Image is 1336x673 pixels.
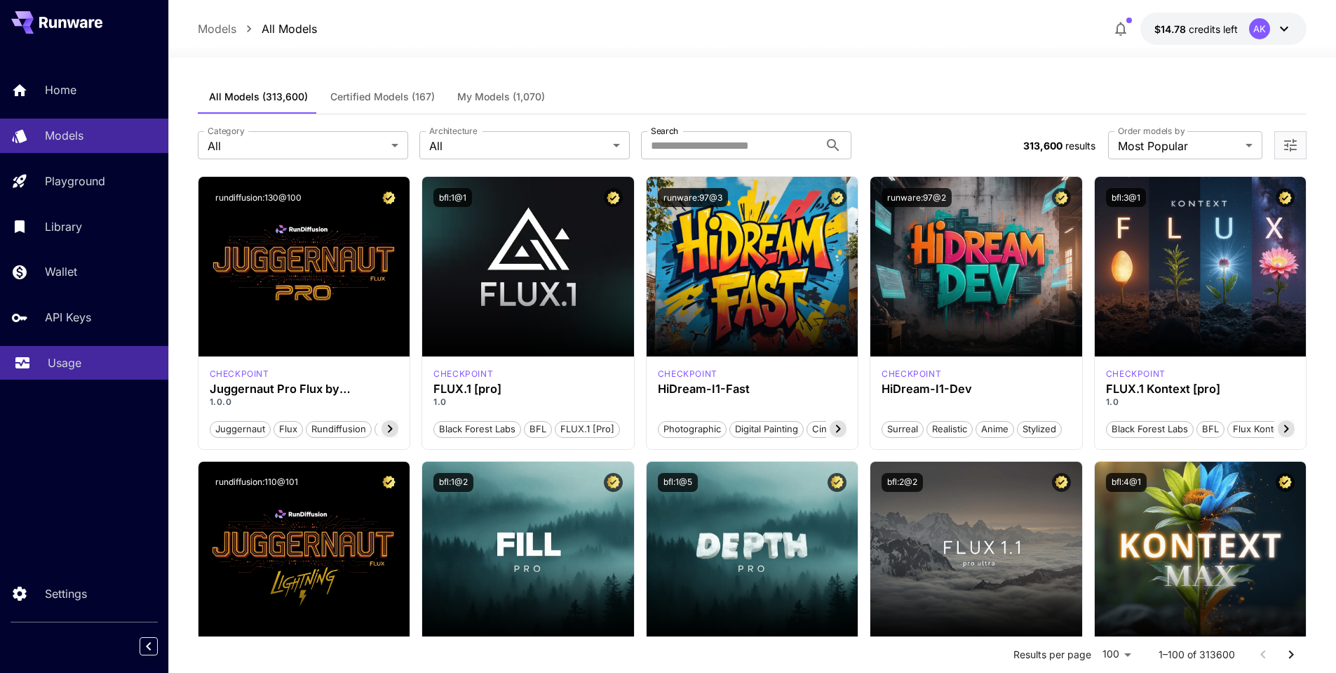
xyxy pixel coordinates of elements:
[1276,473,1295,492] button: Certified Model – Vetted for best performance and includes a commercial license.
[1107,422,1193,437] span: Black Forest Labs
[1106,382,1295,396] h3: FLUX.1 Kontext [pro]
[1106,396,1295,408] p: 1.0
[882,188,952,207] button: runware:97@2
[882,382,1071,396] h3: HiDream-I1-Dev
[433,420,521,438] button: Black Forest Labs
[429,138,607,154] span: All
[1023,140,1062,152] span: 313,600
[45,263,77,280] p: Wallet
[1159,648,1235,662] p: 1–100 of 313600
[274,420,303,438] button: flux
[525,422,551,437] span: BFL
[659,422,726,437] span: Photographic
[882,420,924,438] button: Surreal
[45,81,76,98] p: Home
[1276,188,1295,207] button: Certified Model – Vetted for best performance and includes a commercial license.
[730,422,803,437] span: Digital Painting
[45,218,82,235] p: Library
[210,382,399,396] h3: Juggernaut Pro Flux by RunDiffusion
[210,188,307,207] button: rundiffusion:130@100
[976,420,1014,438] button: Anime
[45,127,83,144] p: Models
[48,354,81,371] p: Usage
[379,473,398,492] button: Certified Model – Vetted for best performance and includes a commercial license.
[882,368,941,380] div: HiDream Dev
[433,473,473,492] button: bfl:1@2
[658,368,717,380] div: HiDream Fast
[433,382,623,396] h3: FLUX.1 [pro]
[375,422,400,437] span: pro
[1052,188,1071,207] button: Certified Model – Vetted for best performance and includes a commercial license.
[375,420,400,438] button: pro
[555,422,619,437] span: FLUX.1 [pro]
[45,585,87,602] p: Settings
[1154,23,1189,35] span: $14.78
[1227,420,1293,438] button: Flux Kontext
[1017,420,1062,438] button: Stylized
[1018,422,1061,437] span: Stylized
[927,422,972,437] span: Realistic
[1197,422,1224,437] span: BFL
[306,420,372,438] button: rundiffusion
[208,138,386,154] span: All
[210,420,271,438] button: juggernaut
[45,173,105,189] p: Playground
[1052,473,1071,492] button: Certified Model – Vetted for best performance and includes a commercial license.
[379,188,398,207] button: Certified Model – Vetted for best performance and includes a commercial license.
[658,382,847,396] h3: HiDream-I1-Fast
[210,368,269,380] div: FLUX.1 D
[306,422,371,437] span: rundiffusion
[976,422,1013,437] span: Anime
[210,396,399,408] p: 1.0.0
[604,473,623,492] button: Certified Model – Vetted for best performance and includes a commercial license.
[604,188,623,207] button: Certified Model – Vetted for best performance and includes a commercial license.
[434,422,520,437] span: Black Forest Labs
[210,473,304,492] button: rundiffusion:110@101
[555,420,620,438] button: FLUX.1 [pro]
[429,125,477,137] label: Architecture
[150,634,168,659] div: Collapse sidebar
[433,368,493,380] p: checkpoint
[1118,138,1240,154] span: Most Popular
[1282,137,1299,154] button: Open more filters
[828,473,846,492] button: Certified Model – Vetted for best performance and includes a commercial license.
[433,396,623,408] p: 1.0
[658,368,717,380] p: checkpoint
[1277,641,1305,669] button: Go to next page
[828,188,846,207] button: Certified Model – Vetted for best performance and includes a commercial license.
[524,420,552,438] button: BFL
[1106,368,1166,380] p: checkpoint
[210,422,270,437] span: juggernaut
[651,125,678,137] label: Search
[882,368,941,380] p: checkpoint
[1189,23,1238,35] span: credits left
[208,125,245,137] label: Category
[658,420,727,438] button: Photographic
[1013,648,1091,662] p: Results per page
[1106,188,1146,207] button: bfl:3@1
[262,20,317,37] a: All Models
[658,473,698,492] button: bfl:1@5
[140,637,158,655] button: Collapse sidebar
[1097,644,1136,665] div: 100
[1106,420,1194,438] button: Black Forest Labs
[729,420,804,438] button: Digital Painting
[457,91,545,103] span: My Models (1,070)
[926,420,973,438] button: Realistic
[1118,125,1185,137] label: Order models by
[198,20,236,37] a: Models
[1106,473,1147,492] button: bfl:4@1
[1154,22,1238,36] div: $14.77651
[807,422,860,437] span: Cinematic
[433,368,493,380] div: fluxpro
[209,91,308,103] span: All Models (313,600)
[882,473,923,492] button: bfl:2@2
[1249,18,1270,39] div: AK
